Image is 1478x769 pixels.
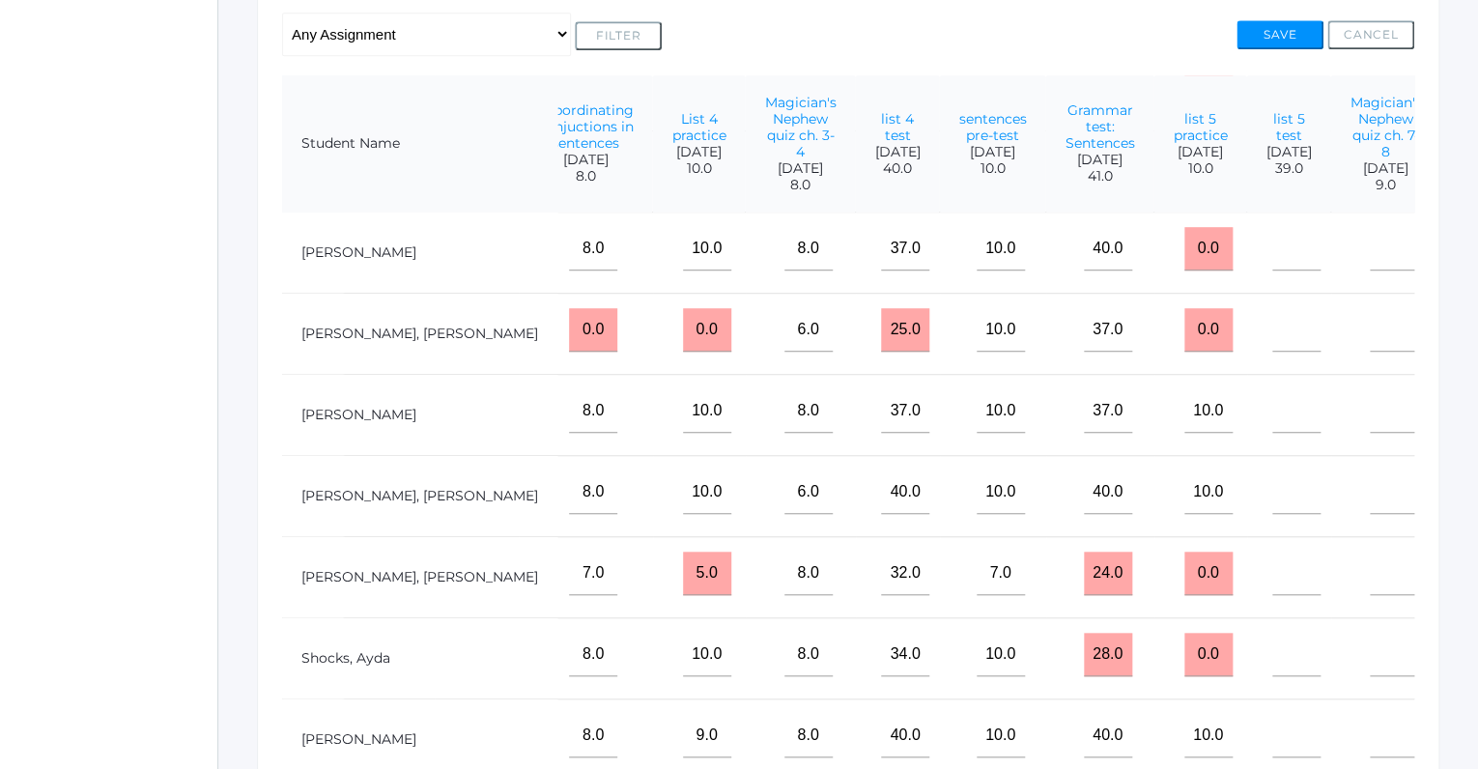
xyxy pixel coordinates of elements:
a: list 5 test [1273,110,1305,144]
span: [DATE] [1066,152,1135,168]
a: Shocks, Ayda [301,649,390,667]
button: Filter [575,21,662,50]
span: 10.0 [959,160,1027,177]
span: 10.0 [1174,160,1228,177]
a: [PERSON_NAME] [301,730,416,748]
span: 41.0 [1066,168,1135,185]
span: [DATE] [538,152,634,168]
a: List 4 practice [672,110,726,144]
span: 8.0 [538,168,634,185]
span: [DATE] [1266,144,1312,160]
span: [DATE] [672,144,726,160]
a: [PERSON_NAME], [PERSON_NAME] [301,325,538,342]
a: Magician's Nephew quiz ch. 7-8 [1350,94,1422,160]
span: [DATE] [1174,144,1228,160]
span: 10.0 [672,160,726,177]
span: [DATE] [959,144,1027,160]
a: [PERSON_NAME], [PERSON_NAME] [301,487,538,504]
a: [PERSON_NAME], [PERSON_NAME] [301,568,538,585]
span: 39.0 [1266,160,1312,177]
a: [PERSON_NAME] [301,243,416,261]
a: list 5 practice [1174,110,1228,144]
span: 8.0 [765,177,837,193]
span: [DATE] [875,144,921,160]
button: Save [1236,20,1323,49]
button: Cancel [1327,20,1414,49]
a: [PERSON_NAME] [301,406,416,423]
a: Grammar test: Sentences [1066,101,1135,152]
a: subordinating conjuctions in sentences [538,101,634,152]
th: Student Name [282,75,558,214]
span: [DATE] [765,160,837,177]
span: [DATE] [1350,160,1422,177]
a: Magician's Nephew quiz ch. 3-4 [765,94,837,160]
span: 9.0 [1350,177,1422,193]
span: 40.0 [875,160,921,177]
a: sentences pre-test [959,110,1027,144]
a: list 4 test [882,110,915,144]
